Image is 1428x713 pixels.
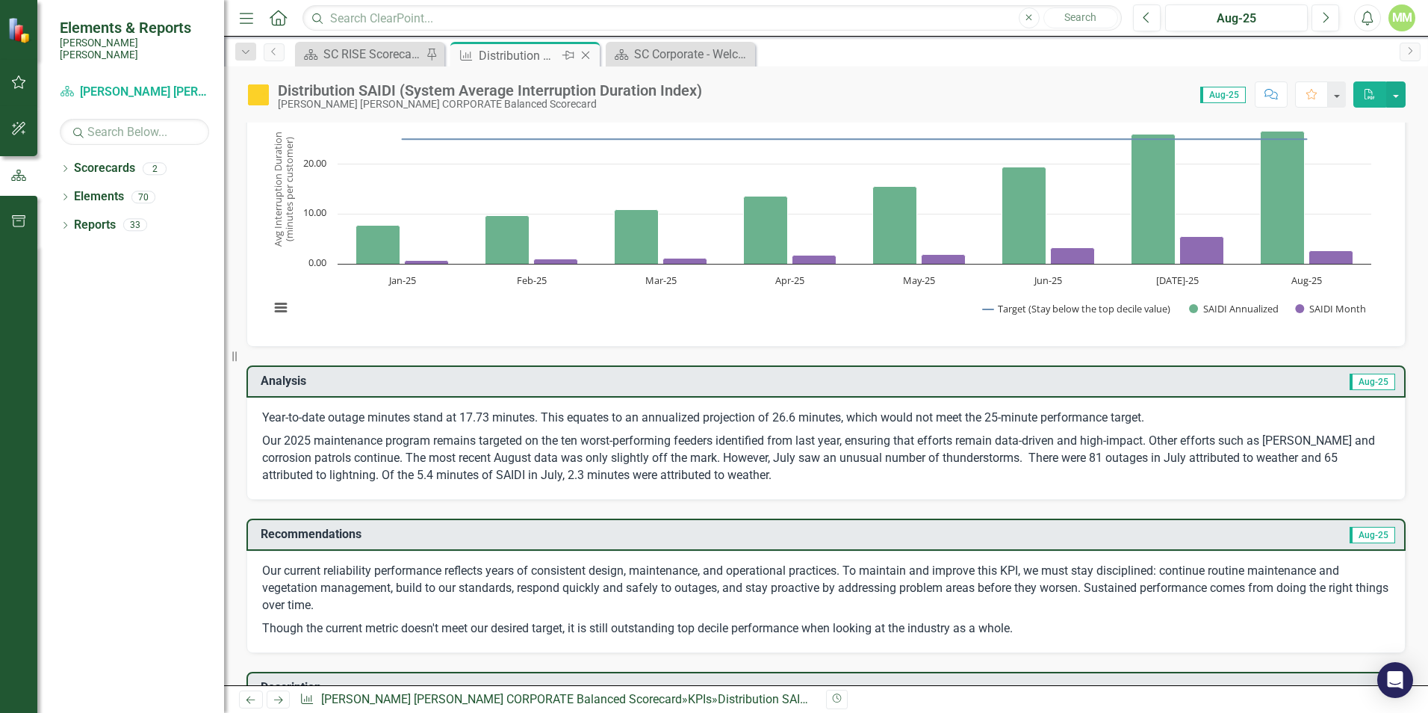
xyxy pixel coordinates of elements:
a: SC RISE Scorecard - Welcome to ClearPoint [299,45,422,64]
text: Jan-25 [388,274,416,287]
img: ClearPoint Strategy [7,17,34,43]
div: SC RISE Scorecard - Welcome to ClearPoint [323,45,422,64]
a: [PERSON_NAME] [PERSON_NAME] CORPORATE Balanced Scorecard [60,84,209,101]
text: Aug-25 [1291,274,1322,287]
a: [PERSON_NAME] [PERSON_NAME] CORPORATE Balanced Scorecard [321,692,682,706]
g: SAIDI Annualized, series 2 of 3. Bar series with 8 bars. [356,131,1305,264]
path: Jul-25, 5.45521395. SAIDI Month. [1180,236,1224,264]
p: Year-to-date outage minutes stand at 17.73 minutes. This equates to an annualized projection of 2... [262,410,1390,430]
path: Apr-25, 1.78651853. SAIDI Month. [792,255,836,264]
p: Though the current metric doesn't meet our desired target, it is still outstanding top decile per... [262,617,1390,638]
div: Distribution SAIDI (System Average Interruption Duration Index) [718,692,1051,706]
input: Search ClearPoint... [302,5,1122,31]
button: Aug-25 [1165,4,1308,31]
div: Distribution SAIDI (System Average Interruption Duration Index) [479,46,559,65]
path: Aug-25, 2.56706574. SAIDI Month. [1309,250,1353,264]
div: Open Intercom Messenger [1377,662,1413,698]
div: SC Corporate - Welcome to ClearPoint [634,45,751,64]
path: Feb-25, 0.95865628. SAIDI Month. [534,259,578,264]
path: May-25, 1.94827434. SAIDI Month. [922,254,966,264]
div: Aug-25 [1170,10,1303,28]
svg: Interactive chart [262,107,1379,331]
path: Jul-25, 25.98616416. SAIDI Annualized. [1131,134,1176,264]
span: Aug-25 [1350,527,1395,543]
text: Jun-25 [1033,274,1062,287]
small: [PERSON_NAME] [PERSON_NAME] [60,37,209,61]
div: Chart. Highcharts interactive chart. [262,107,1390,331]
path: Apr-25, 13.50410733. SAIDI Annualized. [744,196,788,264]
span: Aug-25 [1350,374,1395,390]
button: Show SAIDI Month [1295,302,1365,315]
path: Jun-25, 19.38209442. SAIDI Annualized. [1002,167,1046,264]
div: 2 [143,162,167,175]
path: Jun-25, 3.23790951. SAIDI Month. [1051,247,1095,264]
input: Search Below... [60,119,209,145]
text: 0.00 [308,256,326,269]
div: » » [299,691,815,709]
text: Avg Interruption Duration (minutes per customer) [271,132,296,247]
g: Target (Stay below the top decile value), series 1 of 3. Line with 8 data points. [400,136,1310,142]
text: Mar-25 [645,274,677,287]
path: Mar-25, 10.85621564. SAIDI Annualized. [615,209,659,264]
path: Jan-25, 7.78248108. SAIDI Annualized. [356,225,400,264]
button: View chart menu, Chart [270,297,291,318]
div: 33 [123,219,147,232]
span: Aug-25 [1200,87,1246,103]
text: May-25 [903,274,935,287]
text: Apr-25 [775,274,804,287]
div: Distribution SAIDI (System Average Interruption Duration Index) [278,82,702,99]
div: [PERSON_NAME] [PERSON_NAME] CORPORATE Balanced Scorecard [278,99,702,110]
a: Elements [74,188,124,206]
path: Jan-25, 0.64854009. SAIDI Month. [405,260,449,264]
text: 20.00 [303,156,326,170]
button: Show SAIDI Annualized [1189,302,1279,315]
a: Scorecards [74,160,135,177]
span: Elements & Reports [60,19,209,37]
button: MM [1388,4,1415,31]
path: May-25, 15.48249072. SAIDI Annualized. [873,186,917,264]
img: Caution [246,83,270,107]
h3: Analysis [261,374,819,388]
p: Our current reliability performance reflects years of consistent design, maintenance, and operati... [262,563,1390,617]
a: Reports [74,217,116,234]
a: KPIs [688,692,712,706]
a: SC Corporate - Welcome to ClearPoint [609,45,751,64]
button: Show Target (Stay below the top decile value) [983,302,1172,315]
path: Aug-25, 26.59075758. SAIDI Annualized. [1261,131,1305,264]
text: [DATE]-25 [1156,274,1199,287]
div: 70 [131,191,155,203]
button: Search [1043,7,1118,28]
h3: Description [261,681,1397,694]
text: 10.00 [303,206,326,219]
span: Search [1064,11,1096,23]
h3: Recommendations [261,528,1035,541]
path: Feb-25, 9.64458768. SAIDI Annualized. [485,215,530,264]
text: Feb-25 [517,274,547,287]
path: Mar-25, 1.10620601. SAIDI Month. [663,258,707,264]
p: Our 2025 maintenance program remains targeted on the ten worst-performing feeders identified from... [262,430,1390,484]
